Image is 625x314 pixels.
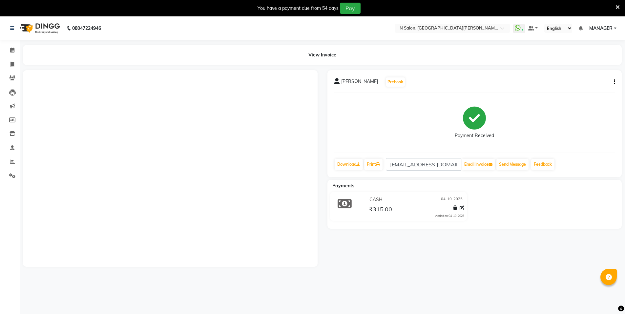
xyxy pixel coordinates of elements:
div: You have a payment due from 54 days [258,5,339,12]
div: Payment Received [455,132,494,139]
a: Feedback [531,159,554,170]
b: 08047224946 [72,19,101,37]
button: Email Invoice [462,159,495,170]
span: MANAGER [589,25,613,32]
button: Prebook [386,77,405,87]
span: [PERSON_NAME] [341,78,378,87]
span: CASH [369,196,383,203]
div: Added on 04-10-2025 [435,214,464,218]
span: Payments [332,183,354,189]
div: View Invoice [23,45,622,65]
a: Download [335,159,363,170]
input: enter email [386,158,461,171]
button: Send Message [496,159,529,170]
span: 04-10-2025 [441,196,463,203]
iframe: chat widget [597,288,618,307]
img: logo [17,19,62,37]
span: ₹315.00 [369,205,392,215]
button: Pay [340,3,361,14]
a: Print [364,159,383,170]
